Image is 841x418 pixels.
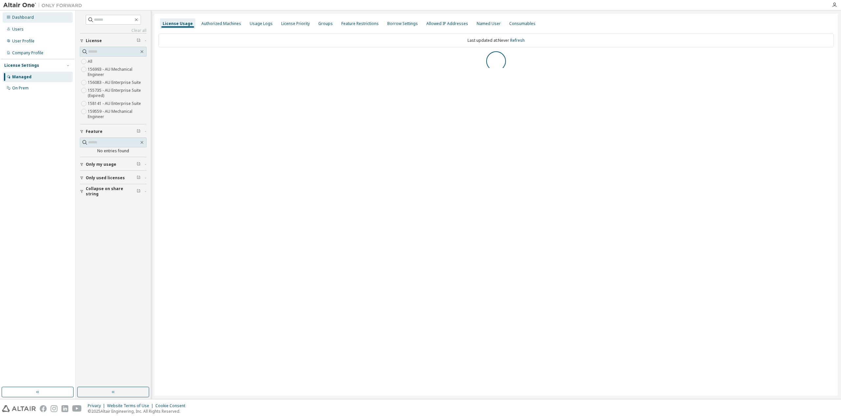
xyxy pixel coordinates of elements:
label: 158141 - AU Enterprise Suite [88,100,142,108]
img: altair_logo.svg [2,405,36,412]
span: Clear filter [137,189,141,194]
span: Clear filter [137,175,141,181]
span: Feature [86,129,102,134]
div: Feature Restrictions [341,21,379,26]
div: Dashboard [12,15,34,20]
div: No entries found [80,148,147,154]
button: Feature [80,124,147,139]
span: License [86,38,102,43]
div: Named User [477,21,501,26]
div: Users [12,27,24,32]
span: Clear filter [137,162,141,167]
div: License Usage [163,21,193,26]
div: Managed [12,74,32,80]
div: Allowed IP Addresses [426,21,468,26]
img: Altair One [3,2,85,9]
div: User Profile [12,38,34,44]
img: linkedin.svg [61,405,68,412]
span: Only my usage [86,162,116,167]
img: instagram.svg [51,405,57,412]
label: 155735 - AU Enterprise Suite (Expired) [88,86,147,100]
div: Groups [318,21,333,26]
img: facebook.svg [40,405,47,412]
span: Clear filter [137,38,141,43]
div: Borrow Settings [387,21,418,26]
div: Authorized Machines [201,21,241,26]
button: Collapse on share string [80,184,147,199]
span: Collapse on share string [86,186,137,197]
label: 156993 - AU Mechanical Engineer [88,65,147,79]
a: Refresh [510,37,525,43]
div: On Prem [12,86,29,91]
img: youtube.svg [72,405,82,412]
a: Clear all [80,28,147,33]
button: Only used licenses [80,171,147,185]
div: Cookie Consent [155,403,189,408]
span: Clear filter [137,129,141,134]
label: 156083 - AU Enterprise Suite [88,79,142,86]
label: All [88,58,94,65]
div: Website Terms of Use [107,403,155,408]
p: © 2025 Altair Engineering, Inc. All Rights Reserved. [88,408,189,414]
label: 159559 - AU Mechanical Engineer [88,108,147,121]
div: Privacy [88,403,107,408]
span: Only used licenses [86,175,125,181]
button: Only my usage [80,157,147,172]
div: Usage Logs [250,21,273,26]
button: License [80,34,147,48]
div: License Settings [4,63,39,68]
div: License Priority [281,21,310,26]
div: Last updated at: Never [158,34,834,47]
div: Company Profile [12,50,43,56]
div: Consumables [509,21,535,26]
